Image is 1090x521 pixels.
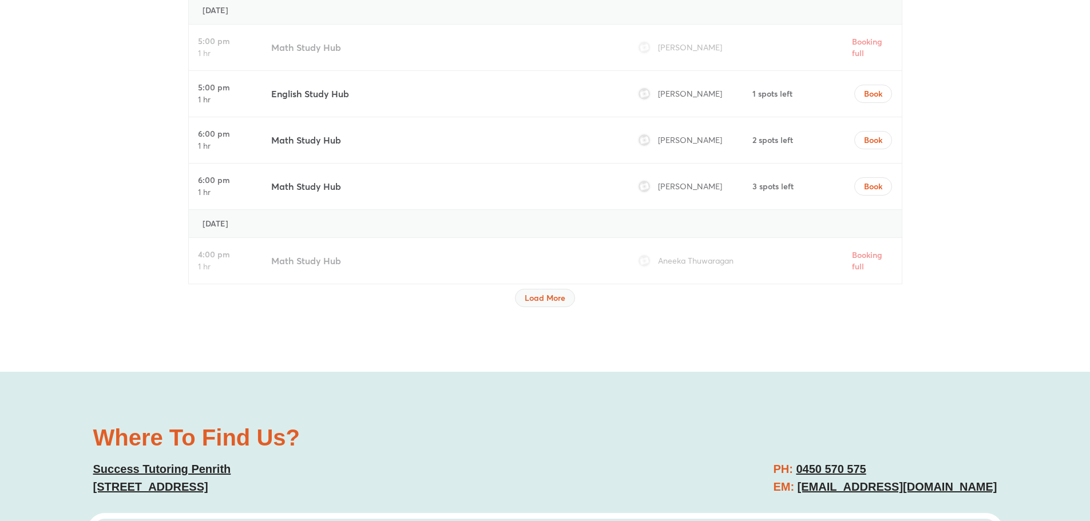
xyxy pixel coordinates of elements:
[93,426,534,449] h2: Where To Find Us?
[899,392,1090,521] iframe: Chat Widget
[93,463,231,493] a: Success Tutoring Penrith[STREET_ADDRESS]
[773,463,792,475] span: PH:
[798,480,997,493] a: [EMAIL_ADDRESS][DOMAIN_NAME]
[773,480,794,493] span: EM:
[796,463,866,475] a: 0450 570 575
